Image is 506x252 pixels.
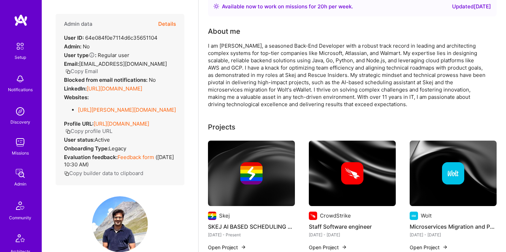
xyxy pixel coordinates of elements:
[309,244,347,251] button: Open Project
[13,166,27,180] img: admin teamwork
[64,52,129,59] div: Regular user
[421,212,432,219] div: Wolt
[222,2,353,11] div: Available now to work on missions for h per week .
[12,149,29,157] div: Missions
[208,122,235,132] div: Projects
[158,14,176,34] button: Details
[92,196,148,252] img: User Avatar
[65,69,71,74] i: icon Copy
[9,214,31,221] div: Community
[65,68,98,75] button: Copy Email
[64,94,89,101] strong: Websites:
[410,231,497,238] div: [DATE] - [DATE]
[208,231,295,238] div: [DATE] - Present
[64,136,95,143] strong: User status:
[64,61,79,67] strong: Email:
[64,85,87,92] strong: LinkedIn:
[208,141,295,206] img: cover
[14,14,28,26] img: logo
[94,120,149,127] a: [URL][DOMAIN_NAME]
[64,34,158,41] div: 64e084f0e7114d6c35651104
[442,162,464,184] img: Company logo
[10,118,30,126] div: Discovery
[410,141,497,206] img: cover
[442,244,448,250] img: arrow-right
[410,244,448,251] button: Open Project
[309,222,396,231] h4: Staff Software engineer
[410,222,497,231] h4: Microservices Migration and Payment Solutions
[241,244,246,250] img: arrow-right
[208,212,216,220] img: Company logo
[208,222,295,231] h4: SKEJ AI BASED SCHEDULING ASSISTANT
[13,72,27,86] img: bell
[79,61,167,67] span: [EMAIL_ADDRESS][DOMAIN_NAME]
[208,42,486,108] div: I am [PERSON_NAME], a seasoned Back-End Developer with a robust track record in leading and archi...
[318,3,324,10] span: 20
[13,39,27,54] img: setup
[208,244,246,251] button: Open Project
[89,52,95,58] i: Help
[64,52,96,58] strong: User type :
[12,197,29,214] img: Community
[64,170,143,177] button: Copy builder data to clipboard
[64,145,109,152] strong: Onboarding Type:
[64,77,149,83] strong: Blocked from email notifications:
[13,104,27,118] img: discovery
[64,34,84,41] strong: User ID:
[320,212,351,219] div: CrowdStrike
[15,54,26,61] div: Setup
[341,162,363,184] img: Company logo
[64,43,81,50] strong: Admin:
[64,154,118,160] strong: Evaluation feedback:
[109,145,126,152] span: legacy
[12,231,29,248] img: Architects
[309,141,396,206] img: cover
[208,26,240,37] div: About me
[240,162,263,184] img: Company logo
[64,171,69,176] i: icon Copy
[309,231,396,238] div: [DATE] - [DATE]
[309,212,317,220] img: Company logo
[8,86,33,93] div: Notifications
[214,3,219,9] img: Availability
[64,120,94,127] strong: Profile URL:
[219,212,230,219] div: Skej
[452,2,491,11] div: Updated [DATE]
[65,127,112,135] button: Copy profile URL
[410,212,418,220] img: Company logo
[342,244,347,250] img: arrow-right
[64,76,156,84] div: No
[64,153,176,168] div: ( [DATE] 10:30 AM )
[87,85,142,92] a: [URL][DOMAIN_NAME]
[14,180,26,188] div: Admin
[78,107,176,113] a: [URL][PERSON_NAME][DOMAIN_NAME]
[118,154,154,160] a: Feedback form
[65,129,71,134] i: icon Copy
[64,43,90,50] div: No
[13,135,27,149] img: teamwork
[95,136,110,143] span: Active
[64,21,93,27] h4: Admin data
